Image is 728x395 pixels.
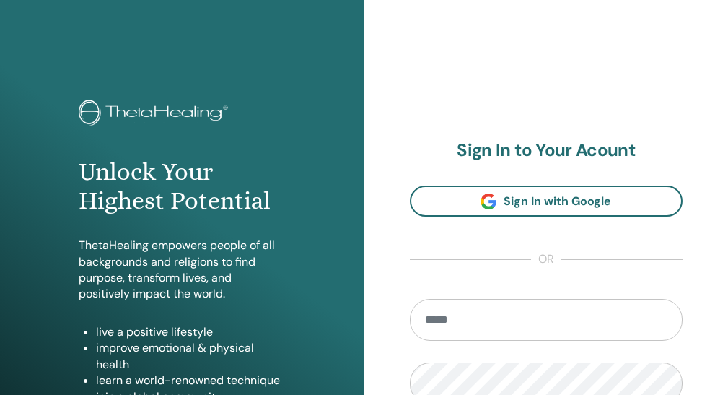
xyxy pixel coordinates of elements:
[79,157,285,217] h1: Unlock Your Highest Potential
[410,140,683,161] h2: Sign In to Your Acount
[96,373,285,389] li: learn a world-renowned technique
[79,238,285,303] p: ThetaHealing empowers people of all backgrounds and religions to find purpose, transform lives, a...
[96,340,285,373] li: improve emotional & physical health
[96,324,285,340] li: live a positive lifestyle
[531,251,561,269] span: or
[410,186,683,217] a: Sign In with Google
[504,194,611,209] span: Sign In with Google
